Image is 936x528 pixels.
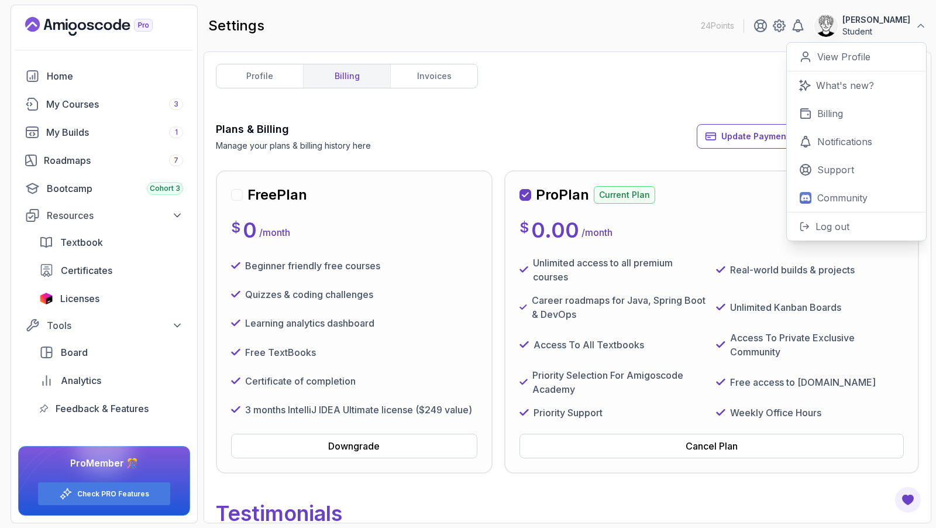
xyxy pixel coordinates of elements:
div: Bootcamp [47,181,183,196]
a: Landing page [25,17,180,36]
p: Current Plan [594,186,655,204]
a: builds [18,121,190,144]
span: Board [61,345,88,359]
a: What's new? [787,71,926,100]
p: 0 [243,218,257,242]
a: textbook [32,231,190,254]
a: Support [787,156,926,184]
button: Log out [787,212,926,241]
a: View Profile [787,43,926,71]
div: Downgrade [328,439,380,453]
h3: Plans & Billing [216,121,371,138]
h2: settings [208,16,264,35]
p: $ [231,218,240,237]
a: analytics [32,369,190,392]
div: Home [47,69,183,83]
span: 7 [174,156,178,165]
p: Student [842,26,910,37]
span: 3 [174,100,178,109]
div: Resources [47,208,183,222]
span: Textbook [60,235,103,249]
button: Open Feedback Button [894,486,922,514]
span: 1 [175,128,178,137]
button: Downgrade [231,434,477,458]
a: home [18,64,190,88]
p: Free access to [DOMAIN_NAME] [730,375,876,389]
a: profile [216,64,303,88]
span: Cohort 3 [150,184,180,193]
p: [PERSON_NAME] [842,14,910,26]
p: Manage your plans & billing history here [216,140,371,152]
a: courses [18,92,190,116]
p: What's new? [816,78,874,92]
p: Certificate of completion [245,374,356,388]
div: Roadmaps [44,153,183,167]
p: Community [817,191,868,205]
p: Real-world builds & projects [730,263,855,277]
div: Tools [47,318,183,332]
a: roadmaps [18,149,190,172]
span: Certificates [61,263,112,277]
div: My Builds [46,125,183,139]
a: invoices [390,64,477,88]
p: 3 months IntelliJ IDEA Ultimate license ($249 value) [245,403,472,417]
button: user profile image[PERSON_NAME]Student [814,14,927,37]
a: board [32,341,190,364]
p: $ [519,218,529,237]
a: Community [787,184,926,212]
button: Tools [18,315,190,336]
img: jetbrains icon [39,293,53,304]
p: Access To Private Exclusive Community [730,331,904,359]
a: bootcamp [18,177,190,200]
button: Check PRO Features [37,482,171,506]
a: licenses [32,287,190,310]
img: user profile image [815,15,837,37]
a: certificates [32,259,190,282]
p: Weekly Office Hours [730,406,821,420]
span: Update Payment Details [721,131,820,142]
p: Access To All Textbooks [534,338,644,352]
h2: Free Plan [247,186,307,204]
p: Notifications [817,135,872,149]
div: Cancel Plan [686,439,738,453]
button: Update Payment Details [697,124,828,149]
p: Billing [817,107,843,121]
p: / month [259,225,290,239]
p: / month [581,225,612,239]
p: Priority Support [534,406,603,420]
p: Free TextBooks [245,345,316,359]
a: Billing [787,100,926,128]
span: Feedback & Features [56,402,149,416]
p: View Profile [817,50,870,64]
div: My Courses [46,97,183,111]
p: Career roadmaps for Java, Spring Boot & DevOps [532,293,707,321]
button: Resources [18,205,190,226]
p: Unlimited Kanban Boards [730,300,841,314]
p: Support [817,163,854,177]
a: billing [303,64,390,88]
p: 24 Points [701,20,734,32]
p: Unlimited access to all premium courses [533,256,707,284]
p: Priority Selection For Amigoscode Academy [532,368,707,396]
span: Licenses [60,292,99,306]
p: Learning analytics dashboard [245,316,374,330]
p: 0.00 [531,218,579,242]
a: feedback [32,397,190,420]
p: Beginner friendly free courses [245,259,380,273]
p: Log out [815,220,849,234]
h2: Pro Plan [536,186,589,204]
span: Analytics [61,373,101,388]
a: Check PRO Features [77,489,149,499]
p: Quizzes & coding challenges [245,287,373,301]
a: Notifications [787,128,926,156]
button: Cancel Plan [519,434,904,458]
